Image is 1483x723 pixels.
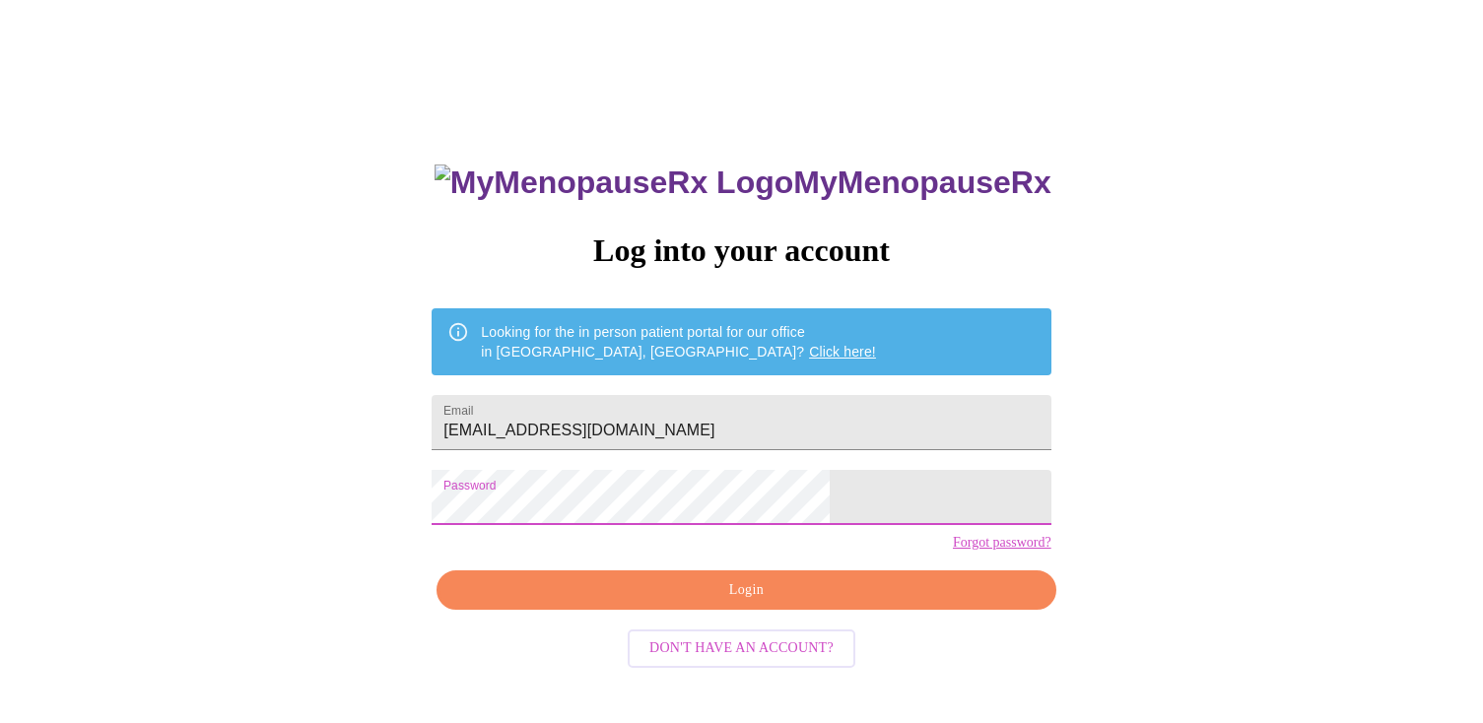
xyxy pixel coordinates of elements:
a: Click here! [809,344,876,360]
h3: Log into your account [432,232,1050,269]
div: Looking for the in person patient portal for our office in [GEOGRAPHIC_DATA], [GEOGRAPHIC_DATA]? [481,314,876,369]
a: Don't have an account? [623,638,860,655]
span: Login [459,578,1033,603]
button: Don't have an account? [628,629,855,668]
button: Login [437,570,1055,611]
a: Forgot password? [953,535,1051,551]
h3: MyMenopauseRx [435,164,1051,201]
img: MyMenopauseRx Logo [435,164,793,201]
span: Don't have an account? [649,636,834,661]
